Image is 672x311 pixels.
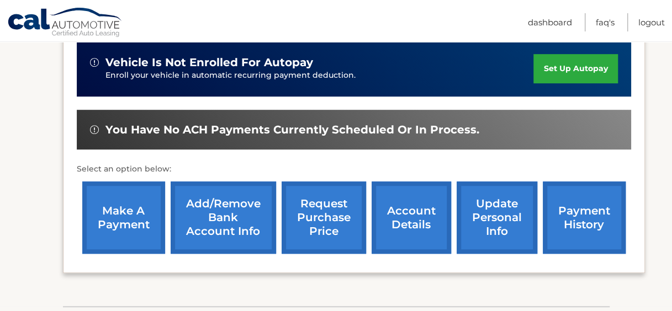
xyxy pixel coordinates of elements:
[596,13,615,31] a: FAQ's
[77,163,631,176] p: Select an option below:
[82,181,165,254] a: make a payment
[533,54,617,83] a: set up autopay
[528,13,572,31] a: Dashboard
[457,181,537,254] a: update personal info
[105,56,313,69] span: vehicle is not enrolled for autopay
[638,13,665,31] a: Logout
[105,69,534,82] p: Enroll your vehicle in automatic recurring payment deduction.
[7,7,123,39] a: Cal Automotive
[90,125,99,134] img: alert-white.svg
[171,181,276,254] a: Add/Remove bank account info
[90,58,99,67] img: alert-white.svg
[282,181,366,254] a: request purchase price
[372,181,451,254] a: account details
[543,181,626,254] a: payment history
[105,123,479,137] span: You have no ACH payments currently scheduled or in process.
